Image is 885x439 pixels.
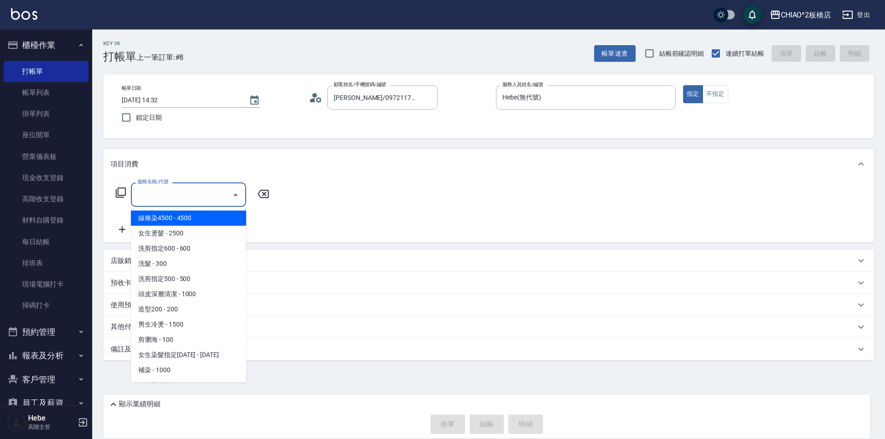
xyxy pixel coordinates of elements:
a: 排班表 [4,252,88,274]
label: 帳單日期 [122,85,141,92]
button: 預約管理 [4,320,88,344]
button: 客戶管理 [4,368,88,392]
h3: 打帳單 [103,50,136,63]
a: 帳單列表 [4,82,88,103]
span: 女生燙髮 - 2500 [131,226,246,241]
button: Close [228,187,243,202]
p: 高階主管 [28,423,75,431]
a: 掃碼打卡 [4,295,88,316]
span: 造型200 - 200 [131,302,246,317]
img: Logo [11,8,37,20]
a: 高階收支登錄 [4,188,88,210]
div: 備註及來源 [103,338,874,360]
h2: Key In [103,41,136,47]
span: 洗剪指定600 - 600 [131,241,246,256]
a: 營業儀表板 [4,146,88,167]
label: 顧客姓名/手機號碼/編號 [334,81,386,88]
a: 材料自購登錄 [4,210,88,231]
p: 使用預收卡 [111,300,145,310]
a: 現場電腦打卡 [4,274,88,295]
p: 其他付款方式 [111,322,195,332]
button: CHIAO^2板橋店 [766,6,835,24]
div: 項目消費 [103,149,874,179]
span: 鎖定日期 [136,113,162,123]
span: 剪瀏海 - 100 [131,332,246,347]
span: 上一筆訂單:#8 [136,52,184,63]
span: 連續打單結帳 [726,49,764,59]
a: 打帳單 [4,61,88,82]
span: 結帳前確認明細 [659,49,704,59]
p: 店販銷售 [111,256,138,266]
div: CHIAO^2板橋店 [781,9,832,21]
label: 服務名稱/代號 [137,178,168,185]
button: 帳單速查 [594,45,636,62]
img: Person [7,413,26,432]
button: 櫃檯作業 [4,33,88,57]
span: 補染 - 1000 [131,363,246,378]
div: 預收卡販賣 [103,272,874,294]
a: 座位開單 [4,124,88,146]
input: YYYY/MM/DD hh:mm [122,93,240,108]
label: 服務人員姓名/編號 [502,81,543,88]
span: 女生染髮指定[DATE] - [DATE] [131,347,246,363]
span: 洗剪指定500 - 500 [131,271,246,287]
p: 預收卡販賣 [111,278,145,288]
button: 報表及分析 [4,344,88,368]
span: 線條染4500 - 4500 [131,211,246,226]
p: 備註及來源 [111,345,145,354]
p: 顯示業績明細 [119,399,160,409]
a: 每日結帳 [4,231,88,252]
button: Choose date, selected date is 2025-09-16 [243,89,265,111]
p: 項目消費 [111,159,138,169]
button: save [743,6,761,24]
button: 登出 [838,6,874,23]
div: 店販銷售 [103,250,874,272]
button: 不指定 [702,85,728,103]
span: 男生冷燙 - 1500 [131,317,246,332]
button: 指定 [683,85,703,103]
div: 其他付款方式入金可用餘額: 0 [103,316,874,338]
button: 員工及薪資 [4,391,88,415]
div: 使用預收卡 [103,294,874,316]
span: 洗髮 - 300 [131,256,246,271]
h5: Hebe [28,414,75,423]
a: 掛單列表 [4,103,88,124]
a: 現金收支登錄 [4,167,88,188]
span: 男生染髮指定 - 1500 [131,378,246,393]
span: 頭皮深層清潔 - 1000 [131,287,246,302]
